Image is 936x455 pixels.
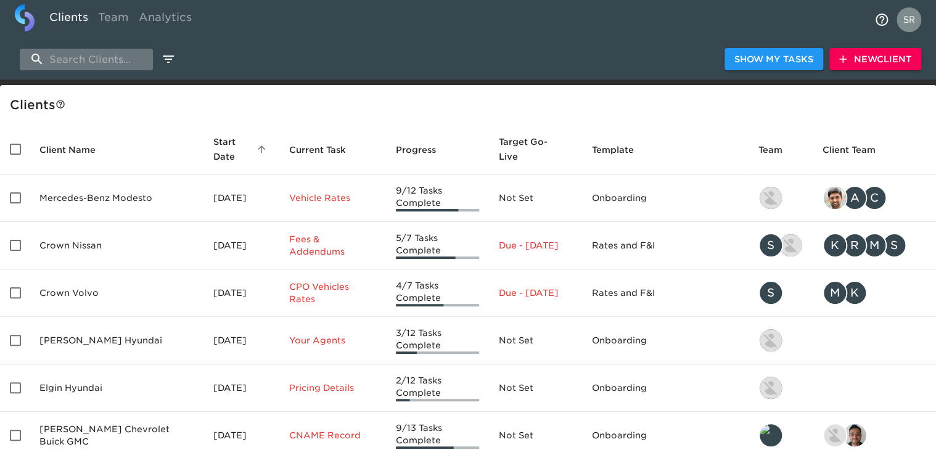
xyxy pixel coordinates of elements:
[55,99,65,109] svg: This is a list of all of your clients and clients shared with you
[581,317,749,364] td: Onboarding
[39,142,112,157] span: Client Name
[386,364,489,412] td: 2/12 Tasks Complete
[396,142,452,157] span: Progress
[760,377,782,399] img: kevin.lo@roadster.com
[30,174,203,222] td: Mercedes-Benz Modesto
[882,233,906,258] div: S
[30,222,203,269] td: Crown Nissan
[386,317,489,364] td: 3/12 Tasks Complete
[758,186,803,210] div: kevin.lo@roadster.com
[844,424,866,446] img: sai@simplemnt.com
[30,364,203,412] td: Elgin Hyundai
[289,281,376,305] p: CPO Vehicles Rates
[842,233,867,258] div: R
[93,4,134,35] a: Team
[386,269,489,317] td: 4/7 Tasks Complete
[20,49,153,70] input: search
[203,174,279,222] td: [DATE]
[203,364,279,412] td: [DATE]
[823,281,926,305] div: mcooley@crowncars.com, kwilson@crowncars.com
[289,429,376,441] p: CNAME Record
[867,5,897,35] button: notifications
[203,222,279,269] td: [DATE]
[581,364,749,412] td: Onboarding
[823,186,926,210] div: sandeep@simplemnt.com, angelique.nurse@roadster.com, clayton.mandel@roadster.com
[489,364,582,412] td: Not Set
[758,423,803,448] div: leland@roadster.com
[842,281,867,305] div: K
[203,317,279,364] td: [DATE]
[134,4,197,35] a: Analytics
[386,222,489,269] td: 5/7 Tasks Complete
[758,233,783,258] div: S
[30,269,203,317] td: Crown Volvo
[386,174,489,222] td: 9/12 Tasks Complete
[760,329,782,351] img: kevin.lo@roadster.com
[897,7,921,32] img: Profile
[842,186,867,210] div: A
[823,281,847,305] div: M
[862,233,887,258] div: M
[758,281,783,305] div: S
[499,239,572,252] p: Due - [DATE]
[581,222,749,269] td: Rates and F&I
[829,48,921,71] button: NewClient
[489,317,582,364] td: Not Set
[289,142,346,157] span: This is the next Task in this Hub that should be completed
[289,142,362,157] span: Current Task
[824,424,846,446] img: nikko.foster@roadster.com
[581,174,749,222] td: Onboarding
[10,95,931,115] div: Client s
[158,49,179,70] button: edit
[823,233,847,258] div: K
[499,134,556,164] span: Calculated based on the start date and the duration of all Tasks contained in this Hub.
[289,233,376,258] p: Fees & Addendums
[823,233,926,258] div: kwilson@crowncars.com, rrobins@crowncars.com, mcooley@crowncars.com, sparent@crowncars.com
[725,48,823,71] button: Show My Tasks
[289,382,376,394] p: Pricing Details
[203,269,279,317] td: [DATE]
[289,192,376,204] p: Vehicle Rates
[499,287,572,299] p: Due - [DATE]
[581,269,749,317] td: Rates and F&I
[15,4,35,31] img: logo
[44,4,93,35] a: Clients
[824,187,846,209] img: sandeep@simplemnt.com
[489,174,582,222] td: Not Set
[499,134,572,164] span: Target Go-Live
[823,423,926,448] div: nikko.foster@roadster.com, sai@simplemnt.com
[591,142,649,157] span: Template
[758,375,803,400] div: kevin.lo@roadster.com
[758,328,803,353] div: kevin.lo@roadster.com
[734,52,813,67] span: Show My Tasks
[839,52,911,67] span: New Client
[779,234,802,256] img: austin@roadster.com
[758,281,803,305] div: savannah@roadster.com
[30,317,203,364] td: [PERSON_NAME] Hyundai
[823,142,892,157] span: Client Team
[289,334,376,346] p: Your Agents
[758,233,803,258] div: savannah@roadster.com, austin@roadster.com
[862,186,887,210] div: C
[213,134,269,164] span: Start Date
[760,424,782,446] img: leland@roadster.com
[760,187,782,209] img: kevin.lo@roadster.com
[758,142,798,157] span: Team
